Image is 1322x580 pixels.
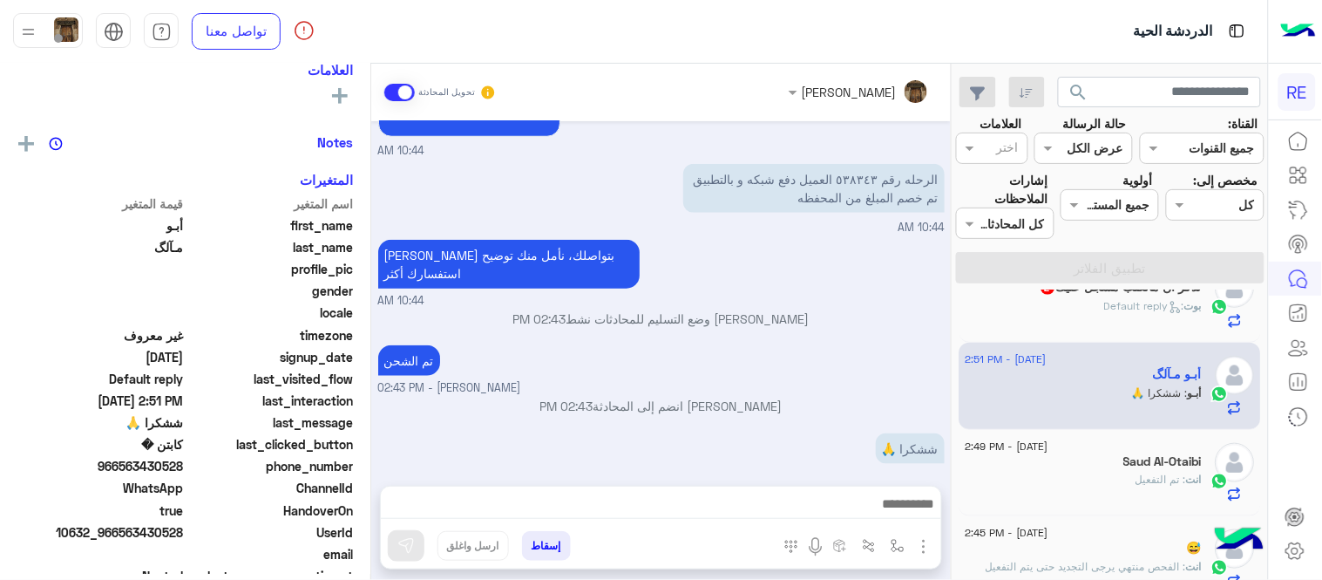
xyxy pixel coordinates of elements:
[540,399,593,413] span: 02:43 PM
[1211,473,1229,490] img: WhatsApp
[378,380,521,397] span: [PERSON_NAME] - 02:43 PM
[294,20,315,41] img: spinner
[966,351,1047,367] span: [DATE] - 2:51 PM
[418,85,476,99] small: تحويل المحادثة
[986,560,1187,573] span: الفحص منتهي يرجى التجديد حتى يتم التفعيل
[1228,114,1258,133] label: القناة:
[980,114,1021,133] label: العلامات
[1209,510,1270,571] img: hulul-logo.png
[833,539,847,553] img: create order
[187,523,354,542] span: UserId
[378,293,424,310] span: 10:44 AM
[1187,473,1203,486] span: انت
[862,539,876,553] img: Trigger scenario
[54,17,78,42] img: userImage
[378,397,945,415] p: [PERSON_NAME] انضم إلى المحادثة
[898,221,945,234] span: 10:44 AM
[1278,73,1316,111] div: RE
[1189,386,1203,399] span: أبـو
[187,370,354,388] span: last_visited_flow
[378,345,440,376] p: 29/8/2025, 2:43 PM
[17,457,184,475] span: 966563430528
[187,502,354,520] span: HandoverOn
[1216,443,1255,482] img: defaultAdmin.png
[1193,171,1258,189] label: مخصص إلى:
[826,531,855,560] button: create order
[876,433,945,464] p: 29/8/2025, 2:51 PM
[187,545,354,563] span: email
[104,22,124,42] img: tab
[187,479,354,497] span: ChannelId
[1188,541,1203,556] h5: 😅
[17,304,184,322] span: null
[683,164,945,213] p: 29/8/2025, 10:44 AM
[891,539,905,553] img: select flow
[18,136,34,152] img: add
[17,21,39,43] img: profile
[187,282,354,300] span: gender
[1105,299,1185,312] span: : Default reply
[17,62,353,78] h6: العلامات
[1211,298,1229,316] img: WhatsApp
[17,238,184,256] span: مـآلگ
[784,540,798,554] img: make a call
[1123,171,1153,189] label: أولوية
[1187,560,1203,573] span: انت
[17,348,184,366] span: 2024-08-13T09:28:39.194Z
[17,392,184,410] span: 2025-08-29T11:51:24.987Z
[1226,20,1248,42] img: tab
[855,531,884,560] button: Trigger scenario
[300,172,353,188] h6: المتغيرات
[805,536,826,557] img: send voice note
[1124,454,1203,469] h5: Saud Al-Otaibi
[513,311,566,326] span: 02:43 PM
[17,282,184,300] span: null
[187,304,354,322] span: locale
[522,531,571,561] button: إسقاط
[17,194,184,213] span: قيمة المتغير
[378,310,945,328] p: [PERSON_NAME] وضع التسليم للمحادثات نشط
[17,216,184,235] span: أبـو
[187,194,354,213] span: اسم المتغير
[187,457,354,475] span: phone_number
[1185,299,1203,312] span: بوت
[1281,13,1316,50] img: Logo
[49,137,63,151] img: notes
[966,439,1048,454] span: [DATE] - 2:49 PM
[1154,367,1203,382] h5: أبـو مـآلگ
[192,13,281,50] a: تواصل معنا
[17,370,184,388] span: Default reply
[1211,559,1229,577] img: WhatsApp
[997,138,1021,160] div: اختر
[187,216,354,235] span: first_name
[187,435,354,454] span: last_clicked_button
[17,479,184,497] span: 2
[1133,386,1189,399] span: ششكرا 🙏
[187,348,354,366] span: signup_date
[956,171,1048,208] label: إشارات الملاحظات
[1134,20,1213,44] p: الدردشة الحية
[397,537,415,555] img: send message
[17,413,184,432] span: ششكرا 🙏
[17,545,184,563] span: null
[966,525,1048,541] span: [DATE] - 2:45 PM
[1216,356,1255,395] img: defaultAdmin.png
[378,143,424,160] span: 10:44 AM
[187,326,354,345] span: timezone
[144,13,179,50] a: tab
[884,531,912,560] button: select flow
[378,240,640,289] p: 29/8/2025, 10:44 AM
[187,392,354,410] span: last_interaction
[187,238,354,256] span: last_name
[1211,386,1229,403] img: WhatsApp
[1063,114,1127,133] label: حالة الرسالة
[17,523,184,542] span: 10632_966563430528
[17,326,184,345] span: غير معروف
[956,252,1264,283] button: تطبيق الفلاتر
[1068,82,1089,103] span: search
[437,531,509,561] button: ارسل واغلق
[187,260,354,278] span: profile_pic
[1136,473,1187,486] span: تم التفعيل
[317,134,353,150] h6: Notes
[1058,77,1101,114] button: search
